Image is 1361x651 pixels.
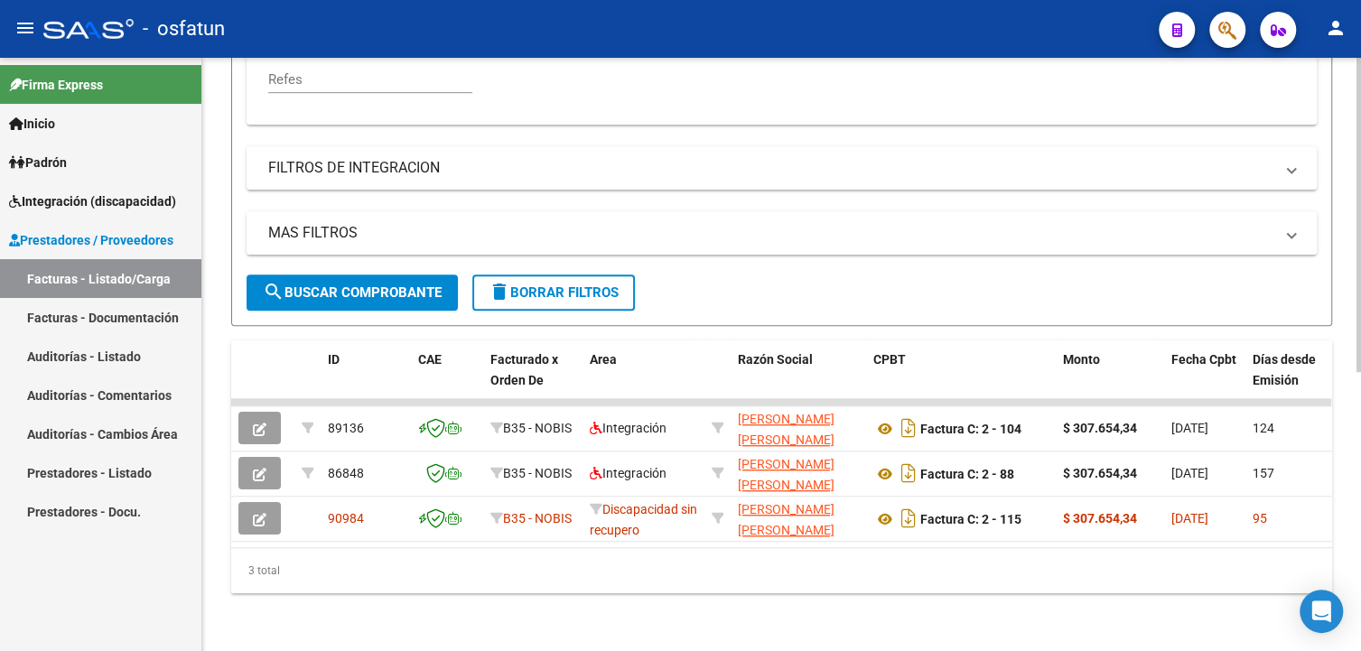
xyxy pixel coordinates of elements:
[897,414,920,442] i: Descargar documento
[1253,511,1267,525] span: 95
[873,352,906,367] span: CPBT
[263,281,284,302] mat-icon: search
[247,146,1317,190] mat-expansion-panel-header: FILTROS DE INTEGRACION
[1253,352,1316,387] span: Días desde Emisión
[328,466,364,480] span: 86848
[590,352,617,367] span: Area
[503,511,572,525] span: B35 - NOBIS
[590,421,667,435] span: Integración
[489,284,619,301] span: Borrar Filtros
[14,17,36,39] mat-icon: menu
[738,454,859,492] div: 27375102132
[472,274,635,311] button: Borrar Filtros
[1063,352,1100,367] span: Monto
[738,409,859,447] div: 27375102132
[268,223,1273,243] mat-panel-title: MAS FILTROS
[920,467,1014,481] strong: Factura C: 2 - 88
[418,352,442,367] span: CAE
[1056,340,1164,420] datatable-header-cell: Monto
[1245,340,1327,420] datatable-header-cell: Días desde Emisión
[738,412,834,447] span: [PERSON_NAME] [PERSON_NAME]
[590,502,697,537] span: Discapacidad sin recupero
[590,466,667,480] span: Integración
[263,284,442,301] span: Buscar Comprobante
[268,158,1273,178] mat-panel-title: FILTROS DE INTEGRACION
[328,421,364,435] span: 89136
[920,512,1021,526] strong: Factura C: 2 - 115
[328,352,340,367] span: ID
[897,504,920,533] i: Descargar documento
[1063,511,1137,525] strong: $ 307.654,34
[738,502,834,537] span: [PERSON_NAME] [PERSON_NAME]
[231,548,1332,593] div: 3 total
[1164,340,1245,420] datatable-header-cell: Fecha Cpbt
[1171,466,1208,480] span: [DATE]
[1253,466,1274,480] span: 157
[321,340,411,420] datatable-header-cell: ID
[1063,466,1137,480] strong: $ 307.654,34
[897,459,920,488] i: Descargar documento
[9,75,103,95] span: Firma Express
[738,457,834,492] span: [PERSON_NAME] [PERSON_NAME]
[920,422,1021,436] strong: Factura C: 2 - 104
[738,352,813,367] span: Razón Social
[1171,511,1208,525] span: [DATE]
[731,340,866,420] datatable-header-cell: Razón Social
[9,230,173,250] span: Prestadores / Proveedores
[9,153,67,172] span: Padrón
[411,340,483,420] datatable-header-cell: CAE
[1325,17,1347,39] mat-icon: person
[738,499,859,537] div: 27375102132
[483,340,583,420] datatable-header-cell: Facturado x Orden De
[328,511,364,525] span: 90984
[489,281,510,302] mat-icon: delete
[9,114,55,134] span: Inicio
[866,340,1056,420] datatable-header-cell: CPBT
[9,191,176,211] span: Integración (discapacidad)
[490,352,558,387] span: Facturado x Orden De
[1300,590,1343,633] div: Open Intercom Messenger
[583,340,704,420] datatable-header-cell: Area
[1253,421,1274,435] span: 124
[1063,421,1137,435] strong: $ 307.654,34
[1171,352,1236,367] span: Fecha Cpbt
[503,421,572,435] span: B35 - NOBIS
[143,9,225,49] span: - osfatun
[1171,421,1208,435] span: [DATE]
[503,466,572,480] span: B35 - NOBIS
[247,274,458,311] button: Buscar Comprobante
[247,211,1317,255] mat-expansion-panel-header: MAS FILTROS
